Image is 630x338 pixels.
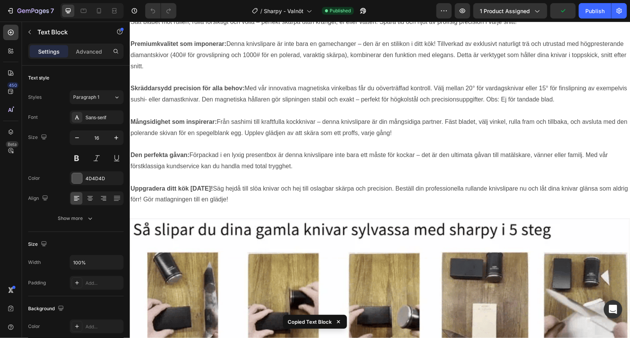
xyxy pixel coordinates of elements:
button: 7 [3,3,57,19]
div: Size [28,132,49,143]
p: Text Block [37,27,103,37]
div: Size [28,239,49,250]
button: Paragraph 1 [70,90,124,104]
div: Color [28,323,40,330]
p: 7 [50,6,54,15]
input: Auto [70,255,123,269]
div: Show more [58,215,94,222]
p: Copied Text Block [288,318,332,326]
div: Add... [85,280,122,287]
p: Advanced [76,47,102,56]
div: Color [28,175,40,182]
div: Undo/Redo [145,3,176,19]
div: Beta [6,141,18,147]
button: Show more [28,211,124,225]
span: Paragraph 1 [73,94,99,101]
div: 450 [7,82,18,88]
div: Align [28,193,50,204]
div: Sans-serif [85,114,122,121]
span: Published [330,7,351,14]
div: Width [28,259,41,266]
span: 1 product assigned [480,7,530,15]
div: Background [28,304,65,314]
span: / [260,7,262,15]
div: Add... [85,323,122,330]
div: Text style [28,74,49,81]
p: Settings [38,47,60,56]
button: 1 product assigned [473,3,547,19]
div: Padding [28,279,46,286]
span: Sharpy - Valnöt [264,7,303,15]
button: Publish [579,3,611,19]
div: Styles [28,94,42,101]
div: Publish [585,7,605,15]
div: 4D4D4D [85,175,122,182]
div: Font [28,114,38,121]
iframe: Design area [130,22,630,338]
div: Open Intercom Messenger [604,300,622,319]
